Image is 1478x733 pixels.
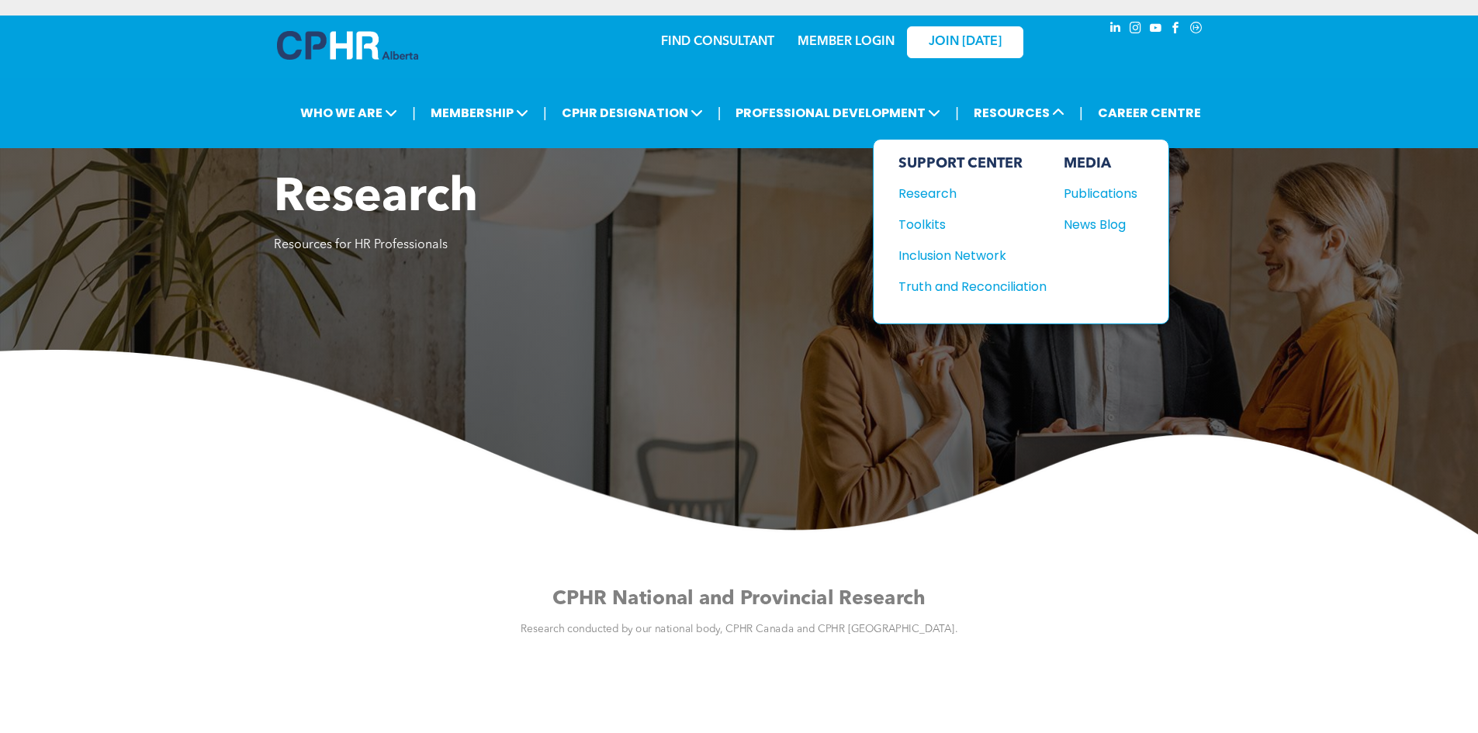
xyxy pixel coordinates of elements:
div: Research [898,184,1032,203]
a: FIND CONSULTANT [661,36,774,48]
span: WHO WE ARE [296,99,402,127]
a: JOIN [DATE] [907,26,1023,58]
span: Research [274,175,478,222]
a: youtube [1147,19,1165,40]
li: | [412,97,416,129]
a: Research [898,184,1047,203]
img: A blue and white logo for cp alberta [277,31,418,60]
div: Truth and Reconciliation [898,277,1032,296]
a: linkedin [1107,19,1124,40]
li: | [1079,97,1083,129]
span: Resources for HR Professionals [274,239,448,251]
a: Inclusion Network [898,246,1047,265]
span: JOIN [DATE] [929,35,1002,50]
a: facebook [1168,19,1185,40]
span: Research conducted by our national body, CPHR Canada and CPHR [GEOGRAPHIC_DATA]. [521,625,957,636]
div: SUPPORT CENTER [898,155,1047,172]
span: CPHR National and Provincial Research [552,590,926,609]
span: PROFESSIONAL DEVELOPMENT [731,99,945,127]
a: MEMBER LOGIN [798,36,895,48]
li: | [955,97,959,129]
div: Publications [1064,184,1130,203]
li: | [718,97,722,129]
a: Toolkits [898,215,1047,234]
span: CPHR DESIGNATION [557,99,708,127]
a: Publications [1064,184,1137,203]
span: RESOURCES [969,99,1069,127]
div: News Blog [1064,215,1130,234]
a: CAREER CENTRE [1093,99,1206,127]
div: Inclusion Network [898,246,1032,265]
a: News Blog [1064,215,1137,234]
li: | [543,97,547,129]
div: MEDIA [1064,155,1137,172]
a: Social network [1188,19,1205,40]
span: MEMBERSHIP [426,99,533,127]
div: Toolkits [898,215,1032,234]
a: Truth and Reconciliation [898,277,1047,296]
a: instagram [1127,19,1144,40]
